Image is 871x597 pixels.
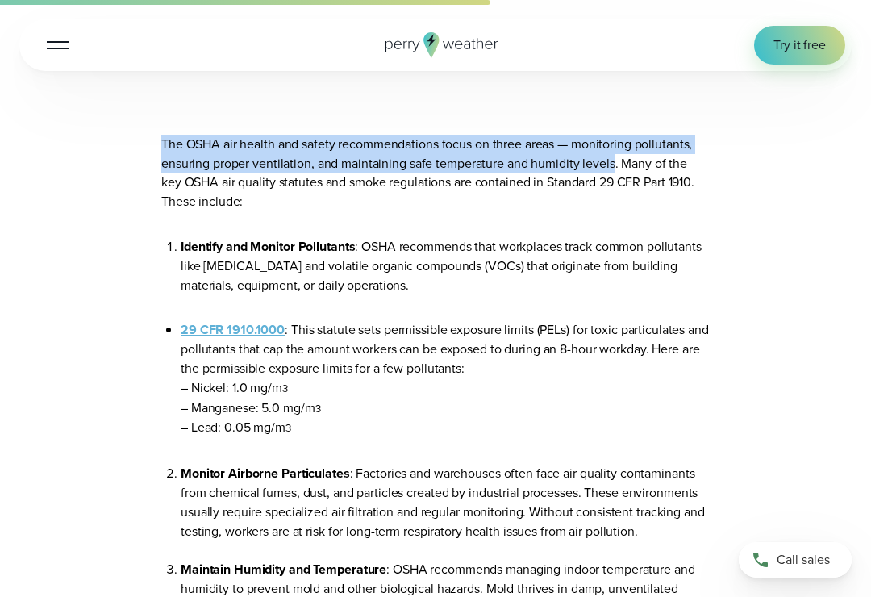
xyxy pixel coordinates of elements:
strong: Monitor Airborne Particulates [181,464,350,482]
sup: 3 [315,401,321,416]
sup: 3 [285,420,291,436]
span: Try it free [773,35,826,55]
p: The OSHA air health and safety recommendations focus on three areas — monitoring pollutants, ensu... [161,135,710,211]
li: : This statute sets permissible exposure limits (PELs) for toxic particulates and pollutants that... [181,320,710,438]
li: : OSHA recommends that workplaces track common pollutants like [MEDICAL_DATA] and volatile organi... [181,237,710,294]
a: 29 CFR 1910.1000 [181,320,285,339]
li: : Factories and warehouses often face air quality contaminants from chemical fumes, dust, and par... [181,464,710,560]
li: – Manganese: 5.0 mg/m [181,399,710,419]
li: – Lead: 0.05 mg/m [181,418,710,438]
strong: Maintain Humidity and Temperature [181,560,386,578]
span: Call sales [777,550,830,570]
a: Try it free [754,26,845,65]
a: Call sales [739,542,852,578]
li: – Nickel: 1.0 mg/m [181,378,710,399]
strong: Identify and Monitor Pollutants [181,237,355,256]
sup: 3 [282,381,288,396]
